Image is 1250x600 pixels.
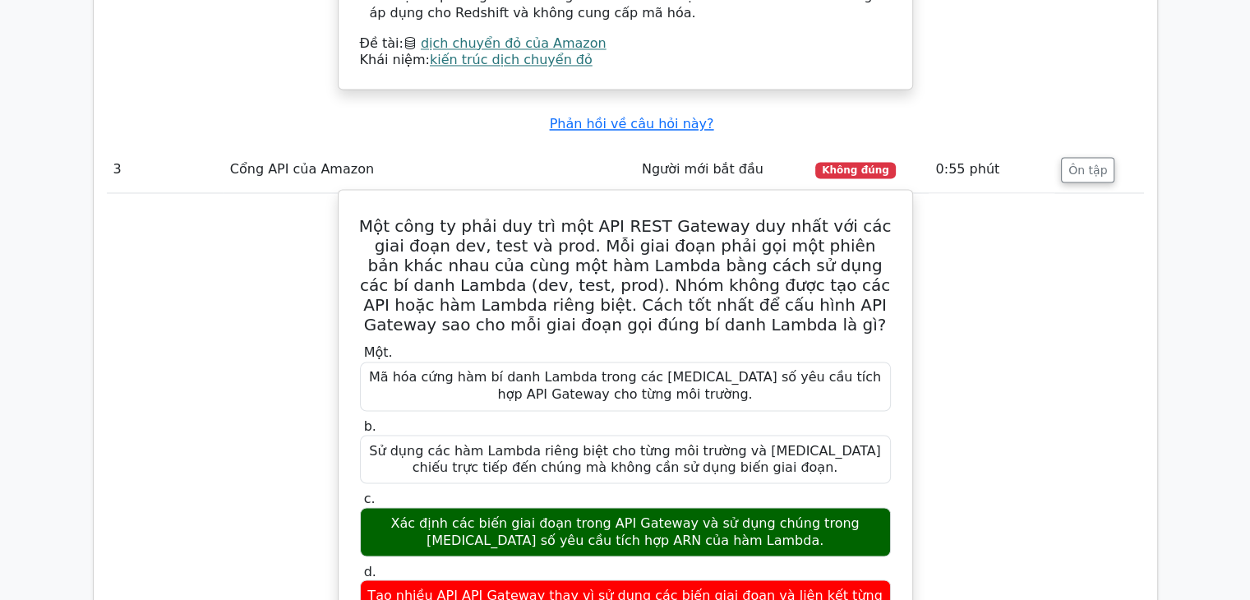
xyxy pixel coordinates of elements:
font: Mã hóa cứng hàm bí danh Lambda trong các [MEDICAL_DATA] số yêu cầu tích hợp API Gateway cho từng ... [369,369,881,402]
font: Một công ty phải duy trì một API REST Gateway duy nhất với các giai đoạn dev, test và prod. Mỗi g... [359,216,892,335]
a: Phản hồi về câu hỏi này? [550,116,714,132]
a: dịch chuyển đỏ của Amazon [421,35,607,51]
font: Khái niệm: [360,52,430,67]
font: Sử dụng các hàm Lambda riêng biệt cho từng môi trường và [MEDICAL_DATA] chiếu trực tiếp đến chúng... [369,442,880,475]
font: Đề tài: [360,35,404,51]
font: c. [364,490,376,505]
font: Người mới bắt đầu [642,161,763,177]
button: Ôn tập [1061,157,1114,183]
font: 0:55 phút [935,161,999,177]
font: d. [364,563,376,579]
font: Không đúng [822,164,889,176]
font: Cổng API của Amazon [230,161,374,177]
font: 3 [113,161,122,177]
font: Một. [364,344,393,360]
font: Ôn tập [1068,163,1107,176]
a: kiến ​​trúc dịch chuyển đỏ [430,52,593,67]
font: Xác định các biến giai đoạn trong API Gateway và sử dụng chúng trong [MEDICAL_DATA] số yêu cầu tí... [390,515,859,547]
font: b. [364,418,376,433]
